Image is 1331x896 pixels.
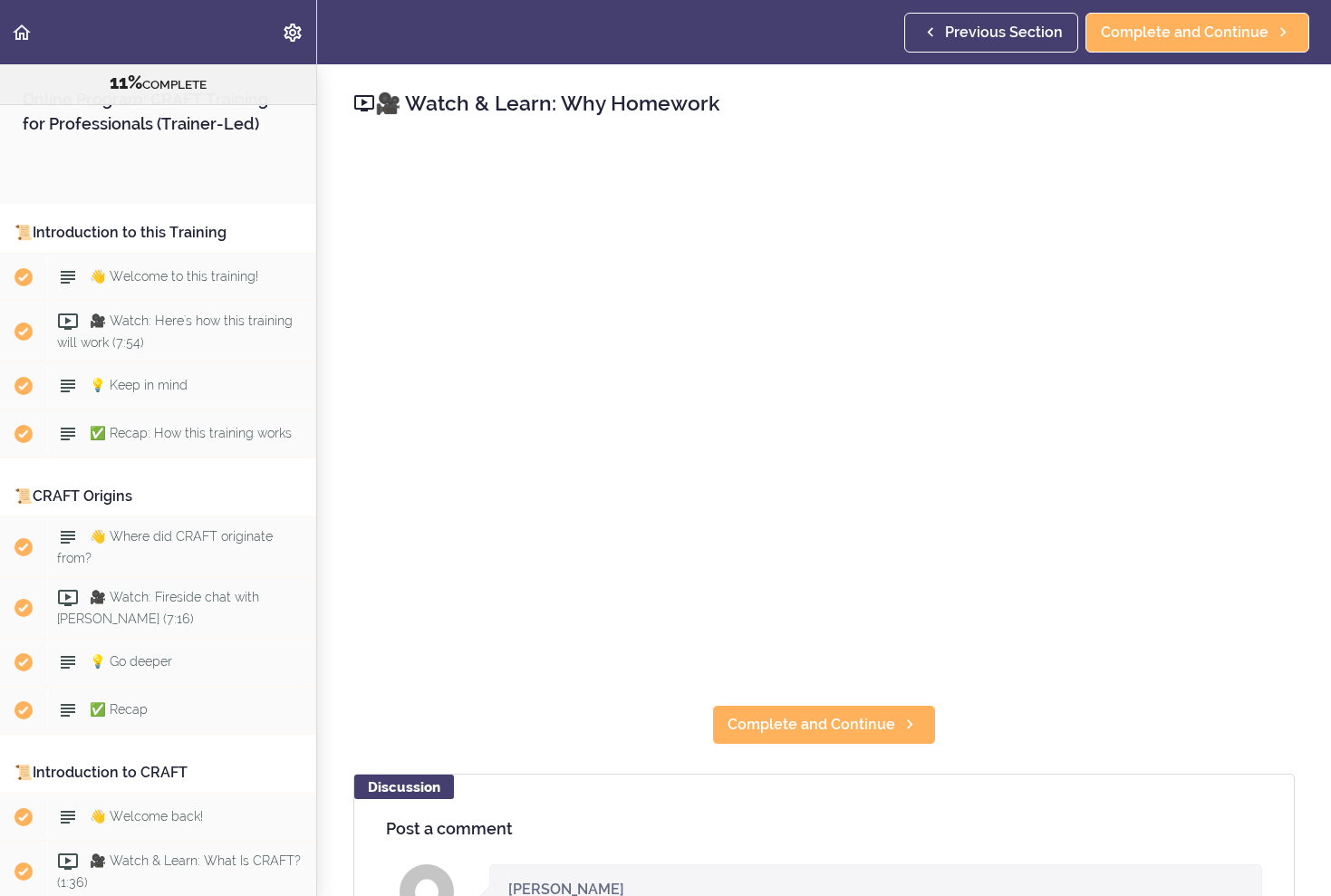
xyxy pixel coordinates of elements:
span: 11% [110,72,142,93]
svg: Back to course curriculum [11,22,33,43]
span: 💡 Go deeper [90,654,172,669]
span: 🎥 Watch: Fireside chat with [PERSON_NAME] (7:16) [57,590,259,625]
a: Previous Section [904,13,1078,53]
span: Previous Section [945,22,1063,43]
span: ✅ Recap: How this training works [90,426,292,440]
span: 👋 Welcome back! [90,809,203,824]
span: Complete and Continue [1101,22,1268,43]
h4: Post a comment [386,820,1262,838]
iframe: Video Player [353,146,1295,675]
span: 👋 Welcome to this training! [90,269,258,284]
span: 🎥 Watch: Here's how this training will work (7:54) [57,313,293,349]
span: 🎥 Watch & Learn: What Is CRAFT? (1:36) [57,853,301,889]
div: Discussion [354,775,454,799]
a: Complete and Continue [1085,13,1309,53]
span: 💡 Keep in mind [90,378,188,392]
div: COMPLETE [23,72,294,95]
span: Complete and Continue [728,714,895,736]
h2: 🎥 Watch & Learn: Why Homework [353,88,1295,119]
a: Complete and Continue [712,705,936,745]
svg: Settings Menu [282,22,304,43]
span: 👋 Where did CRAFT originate from? [57,529,273,564]
span: ✅ Recap [90,702,148,717]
